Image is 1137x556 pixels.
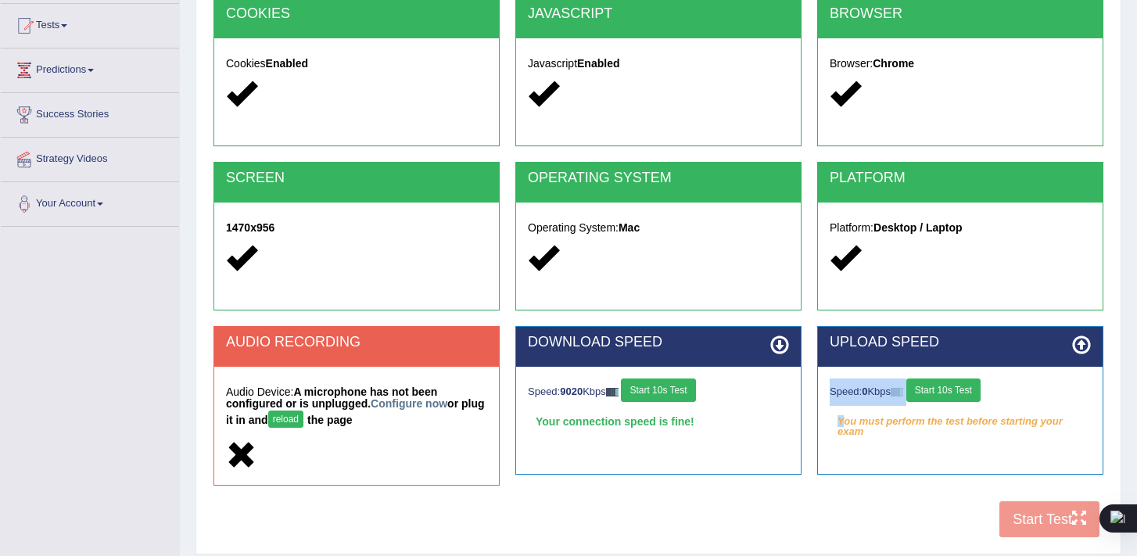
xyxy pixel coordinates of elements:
[873,57,914,70] strong: Chrome
[528,410,789,433] div: Your connection speed is fine!
[1,182,179,221] a: Your Account
[528,6,789,22] h2: JAVASCRIPT
[606,388,619,396] img: ajax-loader-fb-connection.gif
[528,222,789,234] h5: Operating System:
[873,221,963,234] strong: Desktop / Laptop
[226,221,274,234] strong: 1470x956
[1,48,179,88] a: Predictions
[621,378,695,402] button: Start 10s Test
[560,386,583,397] strong: 9020
[862,386,867,397] strong: 0
[226,58,487,70] h5: Cookies
[830,222,1091,234] h5: Platform:
[226,170,487,186] h2: SCREEN
[528,335,789,350] h2: DOWNLOAD SPEED
[619,221,640,234] strong: Mac
[528,378,789,406] div: Speed: Kbps
[830,410,1091,433] em: You must perform the test before starting your exam
[266,57,308,70] strong: Enabled
[830,335,1091,350] h2: UPLOAD SPEED
[830,6,1091,22] h2: BROWSER
[906,378,981,402] button: Start 10s Test
[528,170,789,186] h2: OPERATING SYSTEM
[1,138,179,177] a: Strategy Videos
[226,335,487,350] h2: AUDIO RECORDING
[830,378,1091,406] div: Speed: Kbps
[371,397,447,410] a: Configure now
[891,388,903,396] img: ajax-loader-fb-connection.gif
[830,170,1091,186] h2: PLATFORM
[1,4,179,43] a: Tests
[226,386,485,426] strong: A microphone has not been configured or is unplugged. or plug it in and the page
[577,57,619,70] strong: Enabled
[528,58,789,70] h5: Javascript
[830,58,1091,70] h5: Browser:
[226,386,487,432] h5: Audio Device:
[226,6,487,22] h2: COOKIES
[1,93,179,132] a: Success Stories
[268,411,303,428] button: reload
